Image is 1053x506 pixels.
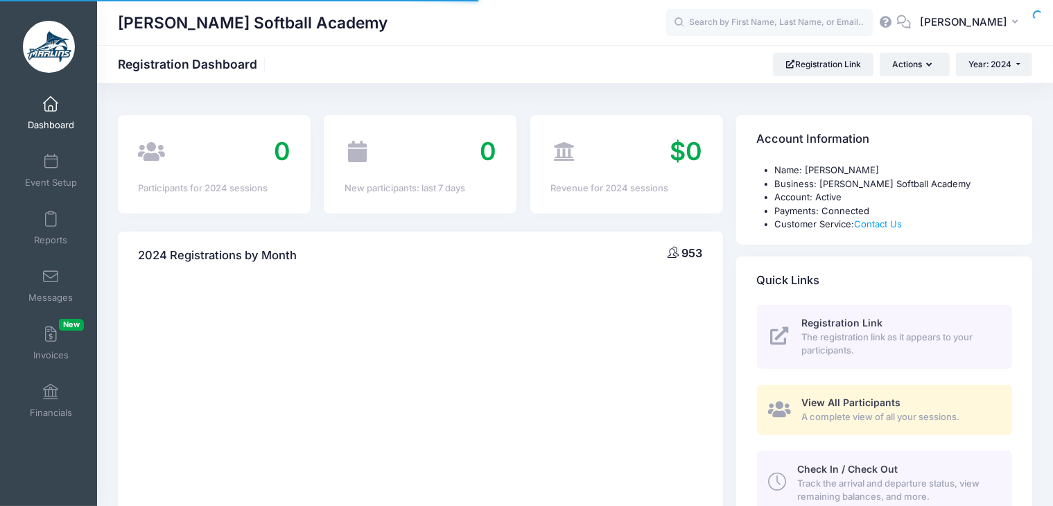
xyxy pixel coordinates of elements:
input: Search by First Name, Last Name, or Email... [665,9,873,37]
h4: Quick Links [757,261,820,300]
span: Check In / Check Out [797,463,898,475]
button: [PERSON_NAME] [911,7,1032,39]
span: Reports [34,234,67,246]
h1: [PERSON_NAME] Softball Academy [118,7,388,39]
button: Actions [880,53,949,76]
span: Event Setup [25,177,77,189]
li: Customer Service: [775,218,1012,232]
a: Dashboard [18,89,84,137]
li: Account: Active [775,191,1012,204]
a: Event Setup [18,146,84,195]
span: 0 [274,136,290,166]
span: 0 [480,136,496,166]
span: Track the arrival and departure status, view remaining balances, and more. [797,477,996,504]
span: View All Participants [802,396,901,408]
div: New participants: last 7 days [345,182,496,195]
li: Payments: Connected [775,204,1012,218]
span: Financials [30,407,72,419]
h4: Account Information [757,120,870,159]
a: Messages [18,261,84,310]
span: Messages [28,292,73,304]
button: Year: 2024 [956,53,1032,76]
a: View All Participants A complete view of all your sessions. [757,385,1012,435]
span: [PERSON_NAME] [920,15,1007,30]
h1: Registration Dashboard [118,57,269,71]
li: Name: [PERSON_NAME] [775,164,1012,177]
a: InvoicesNew [18,319,84,367]
div: Participants for 2024 sessions [138,182,290,195]
a: Contact Us [855,218,903,229]
img: Marlin Softball Academy [23,21,75,73]
div: Revenue for 2024 sessions [550,182,702,195]
a: Reports [18,204,84,252]
span: Dashboard [28,119,74,131]
span: Year: 2024 [968,59,1012,69]
span: 953 [682,246,703,260]
a: Registration Link [773,53,873,76]
span: $0 [670,136,703,166]
h4: 2024 Registrations by Month [138,236,297,275]
li: Business: [PERSON_NAME] Softball Academy [775,177,1012,191]
span: Registration Link [802,317,883,329]
span: A complete view of all your sessions. [802,410,996,424]
a: Financials [18,376,84,425]
span: The registration link as it appears to your participants. [802,331,996,358]
span: Invoices [33,349,69,361]
a: Registration Link The registration link as it appears to your participants. [757,305,1012,369]
span: New [59,319,84,331]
